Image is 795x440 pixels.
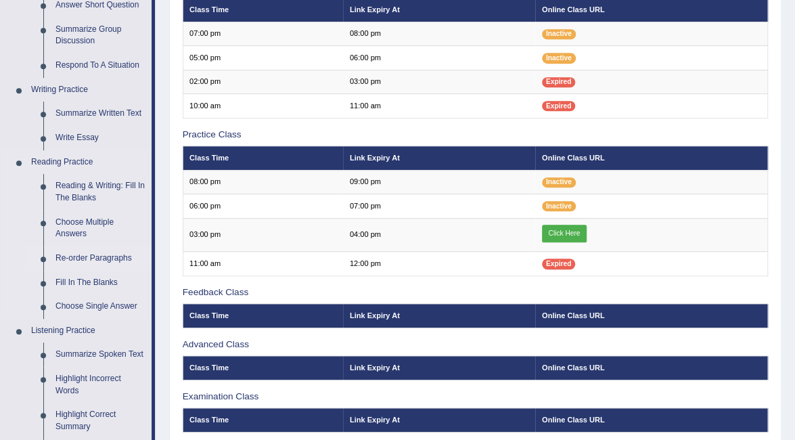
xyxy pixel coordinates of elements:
td: 08:00 pm [183,170,343,194]
th: Class Time [183,408,343,432]
a: Reading & Writing: Fill In The Blanks [49,174,152,210]
span: Expired [542,77,575,87]
td: 03:00 pm [343,70,535,93]
a: Writing Practice [25,78,152,102]
th: Link Expiry At [343,146,535,170]
th: Online Class URL [535,304,767,328]
span: Inactive [542,53,576,63]
th: Link Expiry At [343,304,535,328]
th: Link Expiry At [343,408,535,432]
th: Class Time [183,356,343,380]
h3: Advanced Class [183,340,769,350]
span: Inactive [542,29,576,39]
th: Link Expiry At [343,356,535,380]
th: Online Class URL [535,408,767,432]
a: Re-order Paragraphs [49,246,152,271]
span: Inactive [542,201,576,211]
a: Respond To A Situation [49,53,152,78]
td: 02:00 pm [183,70,343,93]
td: 08:00 pm [343,22,535,45]
td: 07:00 pm [183,22,343,45]
a: Highlight Incorrect Words [49,367,152,403]
td: 03:00 pm [183,218,343,252]
td: 09:00 pm [343,170,535,194]
th: Online Class URL [535,356,767,380]
span: Expired [542,101,575,111]
th: Class Time [183,146,343,170]
h3: Examination Class [183,392,769,402]
h3: Practice Class [183,130,769,140]
a: Click Here [542,225,587,242]
a: Highlight Correct Summary [49,403,152,439]
span: Expired [542,259,575,269]
td: 06:00 pm [343,46,535,70]
a: Reading Practice [25,150,152,175]
td: 12:00 pm [343,252,535,276]
th: Class Time [183,304,343,328]
td: 07:00 pm [343,194,535,218]
th: Online Class URL [535,146,767,170]
td: 10:00 am [183,94,343,118]
a: Choose Multiple Answers [49,211,152,246]
a: Summarize Spoken Text [49,343,152,367]
td: 11:00 am [183,252,343,276]
td: 11:00 am [343,94,535,118]
td: 06:00 pm [183,194,343,218]
a: Listening Practice [25,319,152,343]
h3: Feedback Class [183,288,769,298]
a: Write Essay [49,126,152,150]
td: 04:00 pm [343,218,535,252]
a: Fill In The Blanks [49,271,152,295]
a: Summarize Group Discussion [49,18,152,53]
a: Summarize Written Text [49,102,152,126]
td: 05:00 pm [183,46,343,70]
a: Choose Single Answer [49,294,152,319]
span: Inactive [542,177,576,188]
